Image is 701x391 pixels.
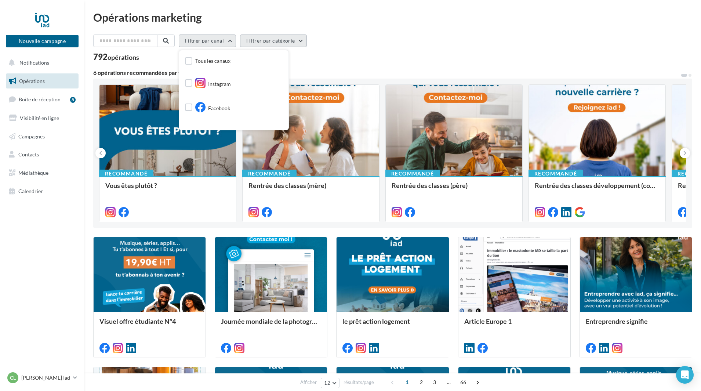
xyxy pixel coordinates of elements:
[19,96,61,102] span: Boîte de réception
[19,59,49,66] span: Notifications
[18,151,39,158] span: Contacts
[342,318,443,332] div: le prêt action logement
[4,55,77,70] button: Notifications
[4,73,80,89] a: Opérations
[535,182,660,196] div: Rentrée des classes développement (conseillère)
[19,78,45,84] span: Opérations
[248,182,373,196] div: Rentrée des classes (mère)
[93,12,692,23] div: Opérations marketing
[6,35,79,47] button: Nouvelle campagne
[401,376,413,388] span: 1
[4,111,80,126] a: Visibilité en ligne
[324,380,330,386] span: 12
[429,376,440,388] span: 3
[586,318,686,332] div: Entreprendre signifie
[4,129,80,144] a: Campagnes
[392,182,516,196] div: Rentrée des classes (père)
[99,318,200,332] div: Visuel offre étudiante N°4
[21,374,70,381] p: [PERSON_NAME] Iad
[99,170,153,178] div: Recommandé
[18,133,45,139] span: Campagnes
[10,374,16,381] span: Cl
[70,97,76,103] div: 8
[4,91,80,107] a: Boîte de réception8
[4,184,80,199] a: Calendrier
[93,53,139,61] div: 792
[464,318,564,332] div: Article Europe 1
[415,376,427,388] span: 2
[18,170,48,176] span: Médiathèque
[457,376,469,388] span: 66
[108,54,139,61] div: opérations
[195,58,230,64] span: Tous les canaux
[385,170,440,178] div: Recommandé
[105,182,230,196] div: Vous êtes plutôt ?
[208,80,231,88] span: Instagram
[93,70,680,76] div: 6 opérations recommandées par votre enseigne
[300,379,317,386] span: Afficher
[676,366,694,384] div: Open Intercom Messenger
[240,35,307,47] button: Filtrer par catégorie
[443,376,455,388] span: ...
[321,378,339,388] button: 12
[20,115,59,121] span: Visibilité en ligne
[344,379,374,386] span: résultats/page
[529,170,583,178] div: Recommandé
[6,371,79,385] a: Cl [PERSON_NAME] Iad
[221,318,321,332] div: Journée mondiale de la photographie
[208,105,230,112] span: Facebook
[18,188,43,194] span: Calendrier
[242,170,297,178] div: Recommandé
[4,147,80,162] a: Contacts
[4,165,80,181] a: Médiathèque
[179,35,236,47] button: Filtrer par canal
